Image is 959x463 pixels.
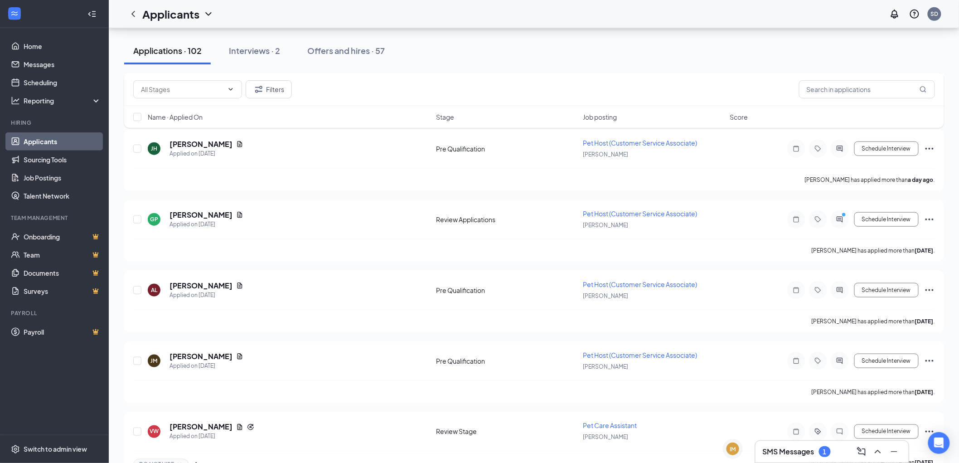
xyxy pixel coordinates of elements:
span: Name · Applied On [148,112,203,122]
b: a day ago [908,176,934,183]
div: Review Applications [436,215,577,224]
input: Search in applications [799,80,935,98]
h5: [PERSON_NAME] [170,422,232,432]
a: Scheduling [24,73,101,92]
svg: Document [236,282,243,289]
div: VW [150,428,159,435]
svg: Reapply [247,424,254,431]
a: Messages [24,55,101,73]
div: Open Intercom Messenger [928,432,950,454]
svg: MagnifyingGlass [920,86,927,93]
div: Applications · 102 [133,45,202,56]
svg: Minimize [889,446,900,457]
a: Applicants [24,132,101,151]
button: Schedule Interview [854,354,919,368]
svg: Note [791,145,802,152]
a: SurveysCrown [24,282,101,300]
span: [PERSON_NAME] [583,363,629,370]
p: [PERSON_NAME] has applied more than . [805,176,935,184]
svg: Notifications [889,9,900,19]
div: Applied on [DATE] [170,361,243,370]
svg: Ellipses [924,143,935,154]
h5: [PERSON_NAME] [170,210,232,220]
svg: Document [236,211,243,219]
a: DocumentsCrown [24,264,101,282]
svg: ChevronLeft [128,9,139,19]
p: [PERSON_NAME] has applied more than . [812,317,935,325]
h5: [PERSON_NAME] [170,351,232,361]
span: [PERSON_NAME] [583,151,629,158]
div: Reporting [24,96,102,105]
b: [DATE] [915,247,934,254]
svg: Tag [813,145,823,152]
div: JM [151,357,158,365]
div: Interviews · 2 [229,45,280,56]
input: All Stages [141,84,223,94]
h5: [PERSON_NAME] [170,281,232,291]
span: Pet Host (Customer Service Associate) [583,210,697,218]
a: TeamCrown [24,246,101,264]
svg: ActiveChat [834,287,845,294]
svg: PrimaryDot [840,212,851,219]
div: JH [151,145,157,152]
svg: ActiveChat [834,145,845,152]
svg: Tag [813,216,823,223]
svg: Document [236,353,243,360]
a: Talent Network [24,187,101,205]
svg: Ellipses [924,356,935,366]
span: Pet Care Assistant [583,422,637,430]
svg: Document [236,424,243,431]
div: Hiring [11,119,99,127]
span: [PERSON_NAME] [583,292,629,299]
div: Applied on [DATE] [170,220,243,229]
div: SD [931,10,939,18]
svg: Note [791,287,802,294]
button: ChevronUp [871,444,885,459]
div: Team Management [11,214,99,222]
span: Pet Host (Customer Service Associate) [583,139,697,147]
div: Payroll [11,309,99,317]
svg: Settings [11,445,20,454]
div: 1 [823,448,827,456]
svg: ActiveTag [813,428,823,435]
button: Schedule Interview [854,141,919,156]
span: Stage [436,112,454,122]
h1: Applicants [142,6,199,22]
button: Schedule Interview [854,424,919,439]
span: Score [730,112,748,122]
button: Minimize [887,444,901,459]
span: Job posting [583,112,617,122]
div: Offers and hires · 57 [307,45,385,56]
svg: ComposeMessage [856,446,867,457]
svg: Note [791,216,802,223]
svg: ChevronUp [872,446,883,457]
svg: Ellipses [924,426,935,437]
svg: Note [791,357,802,365]
svg: Tag [813,357,823,365]
svg: ActiveChat [834,216,845,223]
div: AL [151,286,157,294]
svg: Ellipses [924,285,935,296]
div: Pre Qualification [436,144,577,153]
div: Pre Qualification [436,286,577,295]
b: [DATE] [915,389,934,395]
div: Applied on [DATE] [170,432,254,441]
svg: Note [791,428,802,435]
svg: Tag [813,287,823,294]
p: [PERSON_NAME] has applied more than . [812,247,935,254]
b: [DATE] [915,318,934,325]
svg: Collapse [87,10,97,19]
div: GP [150,215,158,223]
a: PayrollCrown [24,323,101,341]
svg: Analysis [11,96,20,105]
svg: ChatInactive [834,428,845,435]
div: Pre Qualification [436,356,577,366]
p: [PERSON_NAME] has applied more than . [812,388,935,396]
svg: Document [236,141,243,148]
svg: ChevronDown [203,9,214,19]
span: Pet Host (Customer Service Associate) [583,280,697,288]
svg: ActiveChat [834,357,845,365]
div: Review Stage [436,427,577,436]
a: OnboardingCrown [24,228,101,246]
